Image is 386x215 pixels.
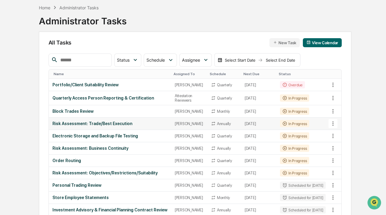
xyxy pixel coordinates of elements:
div: Risk Assessment: Trade/Best Execution [52,121,168,126]
span: Assignee [182,57,200,63]
td: [DATE] [241,91,276,105]
span: Status [117,57,130,63]
iframe: Open customer support [367,195,383,211]
div: Order Routing [52,158,168,163]
td: [DATE] [241,155,276,167]
td: [DATE] [241,118,276,130]
td: [DATE] [241,179,276,192]
div: In Progress [280,169,309,177]
div: Quarterly [217,83,232,87]
span: Preclearance [12,76,39,82]
span: Pylon [60,102,73,106]
img: calendar [218,58,222,63]
div: Select End Date [264,58,297,63]
div: In Progress [280,108,309,115]
td: [DATE] [241,79,276,91]
div: [PERSON_NAME] [175,134,204,138]
div: 🔎 [6,88,11,93]
div: Block Trades Review [52,109,168,114]
div: 🖐️ [6,76,11,81]
div: Toggle SortBy [279,72,327,76]
td: [DATE] [241,167,276,179]
div: Scheduled for [DATE] [280,206,326,213]
div: [PERSON_NAME] [175,146,204,151]
div: Toggle SortBy [329,72,341,76]
div: [PERSON_NAME] [175,195,204,200]
div: Portfolio/Client Suitability Review [52,82,168,87]
img: 1746055101610-c473b297-6a78-478c-a979-82029cc54cd1 [6,46,17,57]
div: In Progress [280,132,309,140]
div: [PERSON_NAME] [175,158,204,163]
div: Electronic Storage and Backup File Testing [52,134,168,138]
div: Investment Advisory & Financial Planning Contract Review [52,207,168,212]
div: Annually [217,208,231,212]
div: In Progress [280,157,309,164]
td: [DATE] [241,192,276,204]
div: We're available if you need us! [20,52,76,57]
button: Start new chat [102,48,110,55]
div: [PERSON_NAME] [175,183,204,188]
div: Monthly [217,195,230,200]
span: Schedule [146,57,165,63]
div: Attestation Reviewers [175,94,204,103]
a: Powered byPylon [42,102,73,106]
div: Risk Assessment: Business Continuity [52,146,168,151]
div: In Progress [280,94,309,102]
td: [DATE] [241,105,276,118]
div: Quarterly Access Person Reporting & Certification [52,96,168,100]
div: Annually [217,146,231,151]
div: Home [39,5,50,10]
td: [DATE] [241,130,276,142]
img: arrow right [258,58,263,63]
div: Toggle SortBy [243,72,274,76]
span: Attestations [50,76,75,82]
div: In Progress [280,145,309,152]
div: Toggle SortBy [54,72,169,76]
div: Personal Trading Review [52,183,168,188]
div: Annually [217,121,231,126]
div: [PERSON_NAME] [175,171,204,175]
div: Select Start Date [224,58,257,63]
a: 🖐️Preclearance [4,73,41,84]
button: View Calendar [303,38,342,47]
p: How can we help? [6,13,110,22]
div: Toggle SortBy [210,72,239,76]
div: Scheduled for [DATE] [280,194,326,201]
div: [PERSON_NAME] [175,109,204,114]
div: Monthly [217,109,230,114]
div: Administrator Tasks [39,11,127,26]
div: Toggle SortBy [174,72,205,76]
span: All Tasks [49,39,71,46]
div: Administrator Tasks [59,5,99,10]
div: In Progress [280,120,309,127]
div: [PERSON_NAME] [175,83,204,87]
div: Scheduled for [DATE] [280,182,326,189]
div: Quarterly [217,134,232,138]
div: Annually [217,171,231,175]
div: Risk Assessment: Objectives/Restrictions/Suitability [52,170,168,175]
div: 🗄️ [44,76,49,81]
a: 🔎Data Lookup [4,85,40,96]
a: 🗄️Attestations [41,73,77,84]
div: [PERSON_NAME] [175,208,204,212]
div: Overdue [280,81,305,88]
td: [DATE] [241,142,276,155]
button: New Task [269,38,300,47]
div: Quarterly [217,96,232,100]
img: calendar [306,40,311,45]
div: Store Employee Statements [52,195,168,200]
input: Clear [16,27,99,34]
div: [PERSON_NAME] [175,121,204,126]
div: Quarterly [217,183,232,188]
div: Start new chat [20,46,99,52]
div: Quarterly [217,158,232,163]
span: Data Lookup [12,87,38,93]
